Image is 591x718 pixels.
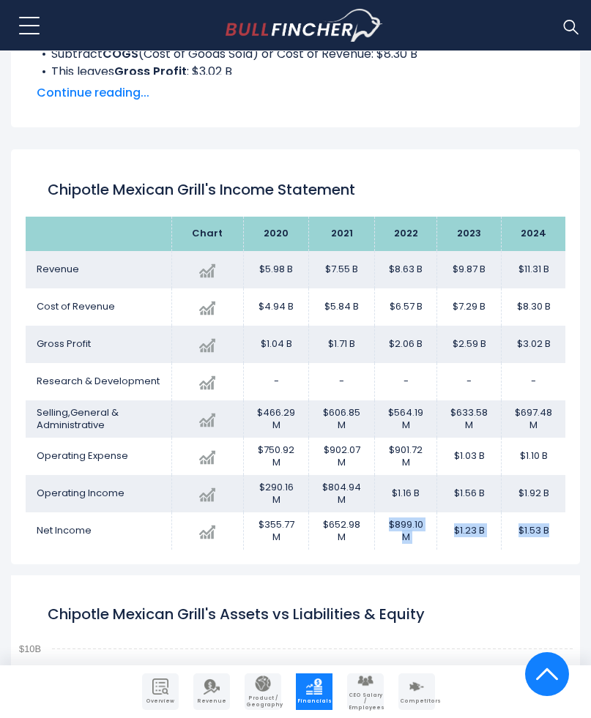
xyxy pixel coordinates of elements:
span: Revenue [37,262,79,276]
td: $1.23 B [437,512,502,550]
img: bullfincher logo [226,9,383,42]
td: $1.04 B [244,326,309,363]
td: $697.48 M [502,400,565,438]
span: Operating Expense [37,449,128,463]
td: $901.72 M [375,438,437,475]
td: $1.03 B [437,438,502,475]
span: Product / Geography [246,695,280,708]
th: 2020 [244,217,309,251]
span: Cost of Revenue [37,299,115,313]
span: Net Income [37,523,92,537]
a: Company Revenue [193,673,230,710]
span: Research & Development [37,374,160,388]
span: Continue reading... [37,84,554,102]
td: $466.29 M [244,400,309,438]
th: Chart [171,217,244,251]
b: Gross Profit [114,63,187,80]
a: Company Competitors [398,673,435,710]
span: Selling,General & Administrative [37,405,119,432]
tspan: Chipotle Mexican Grill's Assets vs Liabilities & Equity [48,604,425,624]
th: 2024 [502,217,565,251]
td: $290.16 M [244,475,309,512]
td: $1.10 B [502,438,565,475]
td: $1.92 B [502,475,565,512]
td: $355.77 M [244,512,309,550]
th: 2022 [375,217,437,251]
span: CEO Salary / Employees [349,692,382,711]
td: $2.06 B [375,326,437,363]
td: $5.84 B [309,288,375,326]
h1: Chipotle Mexican Grill's Income Statement [48,179,543,201]
a: Company Product/Geography [245,673,281,710]
li: This leaves : $3.02 B [37,63,554,81]
a: Company Overview [142,673,179,710]
td: $750.92 M [244,438,309,475]
td: $1.71 B [309,326,375,363]
span: Overview [144,698,177,704]
td: $11.31 B [502,251,565,288]
td: $633.58 M [437,400,502,438]
td: $7.29 B [437,288,502,326]
th: 2023 [437,217,502,251]
td: $6.57 B [375,288,437,326]
b: COGS [103,45,138,62]
td: - [375,363,437,400]
span: Competitors [400,698,434,704]
text: $10B [19,643,41,654]
td: $8.30 B [502,288,565,326]
td: - [437,363,502,400]
span: Financials [297,698,331,704]
td: $652.98 M [309,512,375,550]
td: $899.10 M [375,512,437,550]
td: $8.63 B [375,251,437,288]
td: $5.98 B [244,251,309,288]
a: Company Financials [296,673,332,710]
td: $1.53 B [502,512,565,550]
li: Subtract (Cost of Goods Sold) or Cost of Revenue: $8.30 B [37,45,554,63]
td: $9.87 B [437,251,502,288]
td: $3.02 B [502,326,565,363]
th: 2021 [309,217,375,251]
td: - [502,363,565,400]
td: $564.19 M [375,400,437,438]
td: $7.55 B [309,251,375,288]
td: $1.16 B [375,475,437,512]
td: $4.94 B [244,288,309,326]
a: Company Employees [347,673,384,710]
td: $606.85 M [309,400,375,438]
td: - [244,363,309,400]
td: $2.59 B [437,326,502,363]
span: Operating Income [37,486,124,500]
td: - [309,363,375,400]
td: $804.94 M [309,475,375,512]
td: $902.07 M [309,438,375,475]
span: Gross Profit [37,337,91,351]
td: $1.56 B [437,475,502,512]
a: Go to homepage [226,9,383,42]
span: Revenue [195,698,228,704]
